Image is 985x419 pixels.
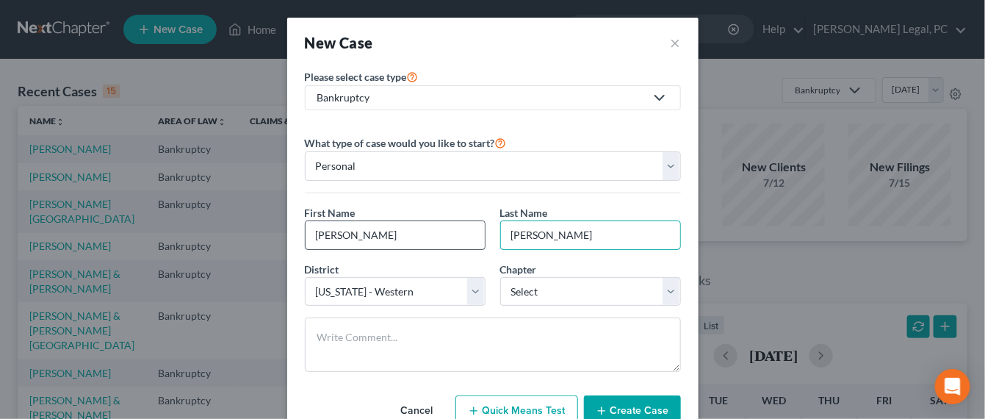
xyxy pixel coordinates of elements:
[306,221,485,249] input: Enter First Name
[500,207,548,219] span: Last Name
[305,71,407,83] span: Please select case type
[935,369,970,404] div: Open Intercom Messenger
[671,32,681,53] button: ×
[305,134,507,151] label: What type of case would you like to start?
[305,263,339,276] span: District
[317,90,645,105] div: Bankruptcy
[305,34,373,51] strong: New Case
[500,263,537,276] span: Chapter
[501,221,680,249] input: Enter Last Name
[305,207,356,219] span: First Name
